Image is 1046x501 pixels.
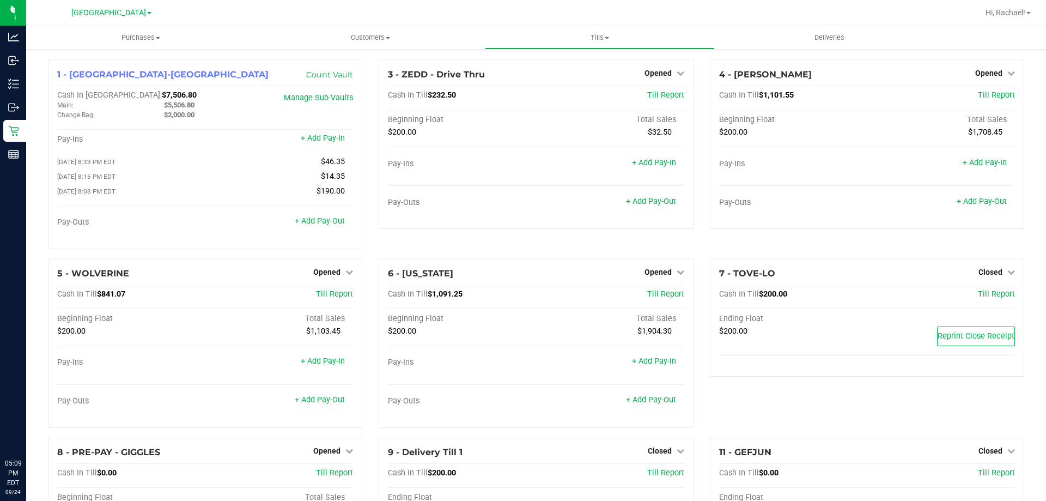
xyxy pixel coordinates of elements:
div: Pay-Ins [719,159,867,169]
span: $46.35 [321,157,345,166]
span: $1,091.25 [428,289,463,299]
span: 11 - GEFJUN [719,447,771,457]
span: Closed [978,446,1002,455]
span: $0.00 [759,468,779,478]
inline-svg: Outbound [8,102,19,113]
div: Beginning Float [388,115,536,125]
span: Opened [975,69,1002,77]
span: [DATE] 8:33 PM EDT [57,158,115,166]
span: Opened [644,268,672,276]
a: Till Report [316,289,353,299]
span: $200.00 [719,128,747,137]
span: $232.50 [428,90,456,100]
span: $14.35 [321,172,345,181]
span: 5 - WOLVERINE [57,268,129,279]
span: $1,904.30 [637,327,672,336]
inline-svg: Reports [8,149,19,160]
span: Cash In Till [57,468,97,478]
span: Customers [256,33,484,43]
span: Cash In Till [57,289,97,299]
p: 05:09 PM EDT [5,458,21,488]
span: $1,101.55 [759,90,794,100]
p: 09/24 [5,488,21,496]
a: Manage Sub-Vaults [284,93,353,102]
span: Cash In Till [719,90,759,100]
span: $0.00 [97,468,117,478]
a: + Add Pay-In [963,158,1007,167]
span: Opened [313,268,340,276]
span: $2,000.00 [164,111,194,119]
span: Change Bag: [57,111,95,119]
a: + Add Pay-In [301,134,345,143]
div: Pay-Ins [57,135,205,144]
a: + Add Pay-In [632,357,676,366]
div: Pay-Outs [388,396,536,406]
div: Pay-Ins [57,358,205,367]
span: $5,506.80 [164,101,194,109]
span: Cash In [GEOGRAPHIC_DATA]: [57,90,162,100]
span: 8 - PRE-PAY - GIGGLES [57,447,160,457]
a: Till Report [647,289,684,299]
div: Beginning Float [388,314,536,324]
span: $200.00 [57,327,86,336]
div: Total Sales [536,314,684,324]
span: Purchases [26,33,256,43]
button: Reprint Close Receipt [937,327,1015,346]
span: $841.07 [97,289,125,299]
div: Pay-Outs [57,396,205,406]
div: Ending Float [719,314,867,324]
div: Pay-Ins [388,159,536,169]
a: Till Report [647,90,684,100]
div: Total Sales [536,115,684,125]
a: Till Report [978,468,1015,478]
span: 6 - [US_STATE] [388,268,453,279]
span: Opened [313,446,340,455]
span: Cash In Till [388,289,428,299]
span: $200.00 [388,327,416,336]
a: Till Report [316,468,353,478]
span: $32.50 [648,128,672,137]
span: 4 - [PERSON_NAME] [719,69,812,80]
span: Opened [644,69,672,77]
a: + Add Pay-Out [626,395,676,405]
span: $1,103.45 [306,327,340,336]
a: Deliveries [715,26,944,49]
span: $200.00 [759,289,787,299]
div: Pay-Ins [388,358,536,367]
span: $200.00 [428,468,456,478]
span: 9 - Delivery Till 1 [388,447,463,457]
span: Closed [978,268,1002,276]
span: Reprint Close Receipt [938,331,1014,341]
inline-svg: Retail [8,125,19,136]
a: Customers [256,26,485,49]
a: Tills [485,26,714,49]
span: [GEOGRAPHIC_DATA] [71,8,146,17]
span: $200.00 [388,128,416,137]
span: Deliveries [800,33,859,43]
a: Till Report [647,468,684,478]
iframe: Resource center [11,414,44,446]
div: Total Sales [205,314,354,324]
span: Main: [57,101,74,109]
span: $7,506.80 [162,90,197,100]
span: Cash In Till [719,468,759,478]
div: Beginning Float [719,115,867,125]
div: Total Sales [867,115,1015,125]
span: Hi, Rachael! [986,8,1025,17]
div: Pay-Outs [719,198,867,208]
a: Till Report [978,289,1015,299]
span: 7 - TOVE-LO [719,268,775,279]
a: Count Vault [306,70,353,80]
div: Beginning Float [57,314,205,324]
span: Cash In Till [388,90,428,100]
a: Purchases [26,26,256,49]
span: Till Report [978,90,1015,100]
span: Tills [485,33,714,43]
